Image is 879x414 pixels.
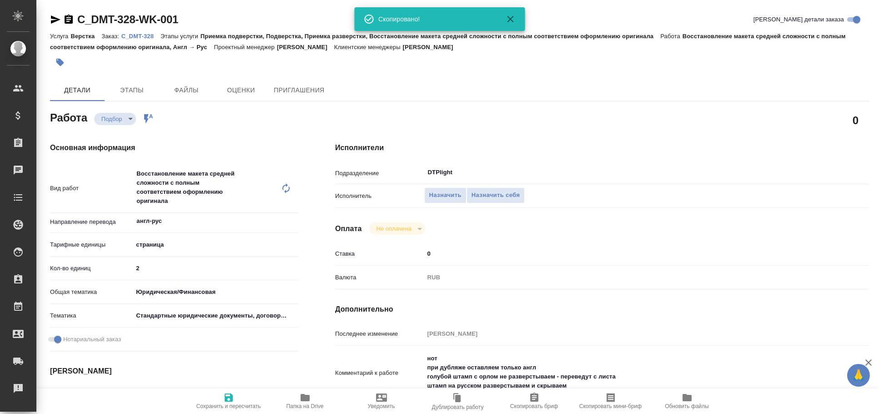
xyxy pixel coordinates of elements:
button: Скопировать бриф [496,389,573,414]
p: Заказ: [101,33,121,40]
h4: Оплата [335,223,362,234]
p: Этапы услуги [161,33,201,40]
span: Папка на Drive [286,403,324,409]
h4: Дополнительно [335,304,869,315]
span: 🙏 [851,366,866,385]
button: Назначить себя [467,187,525,203]
button: Папка на Drive [267,389,343,414]
span: Сохранить и пересчитать [196,403,261,409]
button: Сохранить и пересчитать [191,389,267,414]
span: Дублировать работу [432,404,484,410]
div: Юридическая/Финансовая [133,284,299,300]
a: C_DMT-328-WK-001 [77,13,178,25]
p: Услуга [50,33,70,40]
h4: Основная информация [50,142,299,153]
p: Последнее изменение [335,329,424,338]
span: Приглашения [274,85,325,96]
button: Назначить [424,187,467,203]
p: Вид работ [50,184,133,193]
button: Скопировать ссылку [63,14,74,25]
h4: [PERSON_NAME] [50,366,299,377]
button: Скопировать мини-бриф [573,389,649,414]
button: Закрыть [499,14,521,25]
p: Комментарий к работе [335,369,424,378]
button: Не оплачена [374,225,414,232]
p: Общая тематика [50,288,133,297]
div: Стандартные юридические документы, договоры, уставы [133,308,299,323]
p: Клиентские менеджеры [334,44,403,50]
p: Верстка [70,33,101,40]
button: Подбор [99,115,125,123]
div: Подбор [94,113,136,125]
button: Open [294,220,296,222]
button: Добавить тэг [50,52,70,72]
span: Уведомить [368,403,395,409]
span: Нотариальный заказ [63,335,121,344]
span: Оценки [219,85,263,96]
p: Проектный менеджер [214,44,277,50]
div: страница [133,237,299,252]
button: Обновить файлы [649,389,725,414]
input: ✎ Введи что-нибудь [424,247,825,260]
span: [PERSON_NAME] детали заказа [753,15,844,24]
button: Скопировать ссылку для ЯМессенджера [50,14,61,25]
span: Обновить файлы [665,403,709,409]
button: 🙏 [847,364,870,387]
textarea: нот при дубляже оставляем только англ голубой штамп с орлом не разверстываем - переведут с листа ... [424,351,825,394]
span: Назначить себя [472,190,520,201]
a: C_DMT-328 [121,32,161,40]
button: Уведомить [343,389,420,414]
p: Тарифные единицы [50,240,133,249]
span: Скопировать бриф [510,403,558,409]
p: C_DMT-328 [121,33,161,40]
p: Направление перевода [50,217,133,227]
h2: Работа [50,109,87,125]
div: Подбор [369,222,425,235]
span: Назначить [429,190,462,201]
p: Подразделение [335,169,424,178]
input: ✎ Введи что-нибудь [133,262,299,275]
p: Кол-во единиц [50,264,133,273]
span: Скопировать мини-бриф [579,403,642,409]
span: Детали [55,85,99,96]
p: [PERSON_NAME] [403,44,460,50]
p: [PERSON_NAME] [277,44,334,50]
p: Приемка подверстки, Подверстка, Приемка разверстки, Восстановление макета средней сложности с пол... [201,33,660,40]
div: Скопировано! [378,15,492,24]
button: Open [819,172,821,173]
div: RUB [424,270,825,285]
h4: Исполнители [335,142,869,153]
h2: 0 [853,112,859,128]
p: Тематика [50,311,133,320]
p: Исполнитель [335,192,424,201]
p: Работа [660,33,683,40]
p: Валюта [335,273,424,282]
button: Дублировать работу [420,389,496,414]
input: Пустое поле [424,327,825,340]
p: Ставка [335,249,424,258]
span: Файлы [165,85,208,96]
span: Этапы [110,85,154,96]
